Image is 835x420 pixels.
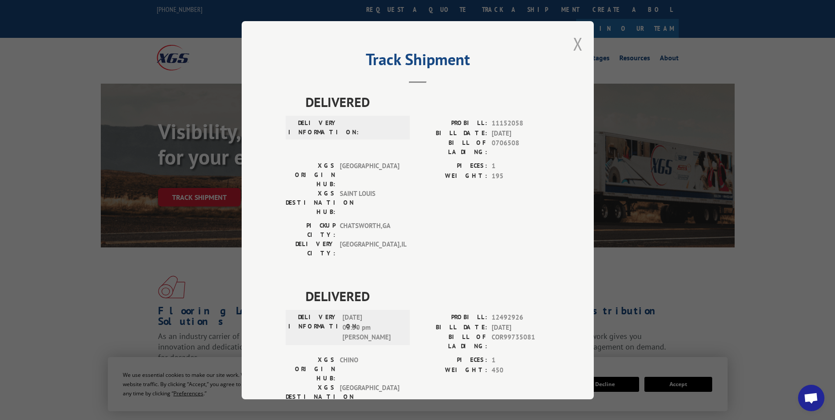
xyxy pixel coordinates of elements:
label: DELIVERY CITY: [286,239,335,258]
span: [GEOGRAPHIC_DATA] [340,383,399,411]
label: DELIVERY INFORMATION: [288,313,338,343]
label: BILL OF LADING: [418,138,487,157]
label: PROBILL: [418,118,487,129]
label: PIECES: [418,355,487,365]
label: BILL OF LADING: [418,332,487,351]
span: 0706508 [492,138,550,157]
button: Close modal [573,32,583,55]
span: DELIVERED [305,286,550,306]
label: PICKUP CITY: [286,221,335,239]
label: XGS ORIGIN HUB: [286,355,335,383]
label: WEIGHT: [418,171,487,181]
span: 450 [492,365,550,375]
span: CHINO [340,355,399,383]
h2: Track Shipment [286,53,550,70]
label: BILL DATE: [418,128,487,138]
span: 195 [492,171,550,181]
span: SAINT LOUIS [340,189,399,217]
span: [DATE] 03:50 pm [PERSON_NAME] [342,313,402,343]
label: XGS DESTINATION HUB: [286,189,335,217]
span: [DATE] [492,322,550,332]
label: BILL DATE: [418,322,487,332]
span: [GEOGRAPHIC_DATA] [340,161,399,189]
label: WEIGHT: [418,365,487,375]
div: Open chat [798,385,824,411]
span: 11152058 [492,118,550,129]
span: 1 [492,355,550,365]
span: 1 [492,161,550,171]
label: PROBILL: [418,313,487,323]
span: [GEOGRAPHIC_DATA] , IL [340,239,399,258]
label: XGS DESTINATION HUB: [286,383,335,411]
span: DELIVERED [305,92,550,112]
span: 12492926 [492,313,550,323]
label: DELIVERY INFORMATION: [288,118,338,137]
span: CHATSWORTH , GA [340,221,399,239]
span: COR99735081 [492,332,550,351]
label: XGS ORIGIN HUB: [286,161,335,189]
label: PIECES: [418,161,487,171]
span: [DATE] [492,128,550,138]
